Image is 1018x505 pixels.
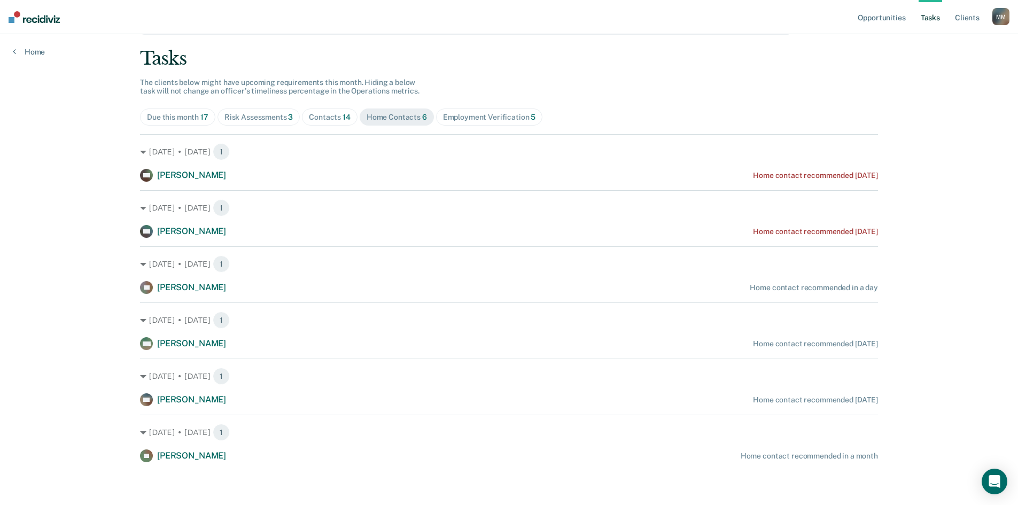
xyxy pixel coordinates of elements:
span: 14 [343,113,351,121]
div: [DATE] • [DATE] 1 [140,143,878,160]
div: Tasks [140,48,878,69]
span: [PERSON_NAME] [157,338,226,348]
span: 17 [200,113,208,121]
span: [PERSON_NAME] [157,282,226,292]
div: M M [992,8,1009,25]
span: 1 [213,312,230,329]
div: [DATE] • [DATE] 1 [140,312,878,329]
a: Home [13,47,45,57]
div: [DATE] • [DATE] 1 [140,199,878,216]
button: MM [992,8,1009,25]
span: 1 [213,143,230,160]
div: [DATE] • [DATE] 1 [140,368,878,385]
span: [PERSON_NAME] [157,394,226,405]
span: 1 [213,368,230,385]
div: Home contact recommended [DATE] [753,171,878,180]
span: [PERSON_NAME] [157,450,226,461]
span: 3 [288,113,293,121]
span: [PERSON_NAME] [157,170,226,180]
div: Risk Assessments [224,113,293,122]
div: [DATE] • [DATE] 1 [140,255,878,273]
img: Recidiviz [9,11,60,23]
span: 1 [213,255,230,273]
span: 1 [213,199,230,216]
div: Open Intercom Messenger [982,469,1007,494]
div: [DATE] • [DATE] 1 [140,424,878,441]
div: Due this month [147,113,208,122]
div: Contacts [309,113,351,122]
span: 1 [213,424,230,441]
span: The clients below might have upcoming requirements this month. Hiding a below task will not chang... [140,78,419,96]
span: 5 [531,113,535,121]
span: [PERSON_NAME] [157,226,226,236]
div: Home contact recommended [DATE] [753,227,878,236]
div: Home contact recommended [DATE] [753,395,878,405]
div: Home Contacts [367,113,427,122]
span: 6 [422,113,427,121]
div: Home contact recommended in a day [750,283,877,292]
div: Home contact recommended in a month [741,452,878,461]
div: Home contact recommended [DATE] [753,339,878,348]
div: Employment Verification [443,113,536,122]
